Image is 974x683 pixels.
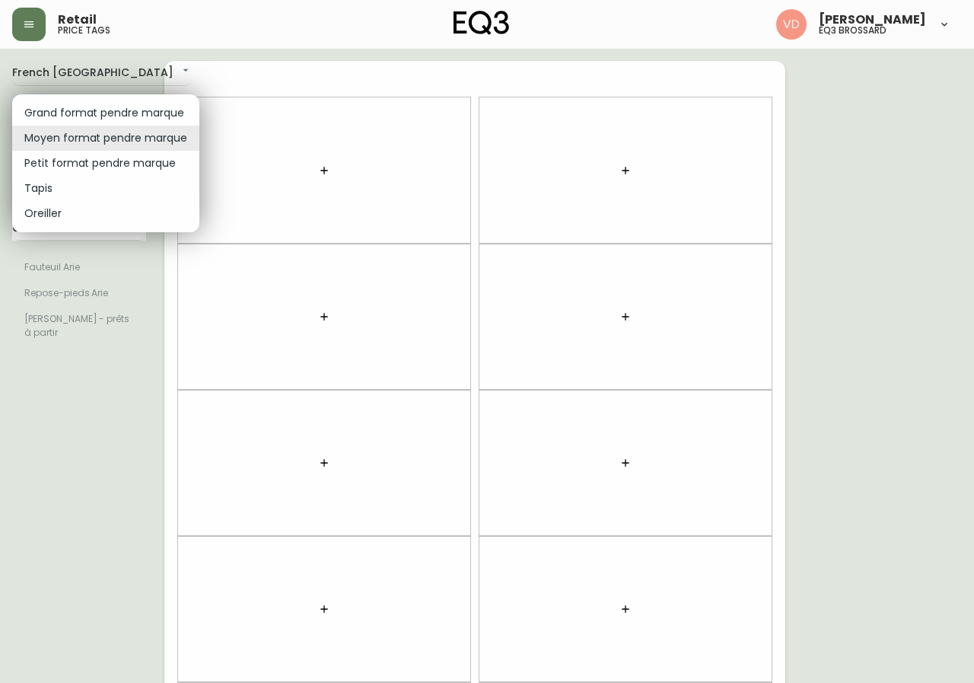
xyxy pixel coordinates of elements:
div: À partir de [46,111,210,123]
div: [PERSON_NAME] [46,62,210,81]
div: ens. modulaire 2 pièces [46,81,210,105]
li: Moyen format pendre marque [12,126,199,151]
li: Oreiller [12,201,199,226]
li: Tapis [12,176,199,201]
li: Grand format pendre marque [12,101,199,126]
li: Petit format pendre marque [12,151,199,176]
